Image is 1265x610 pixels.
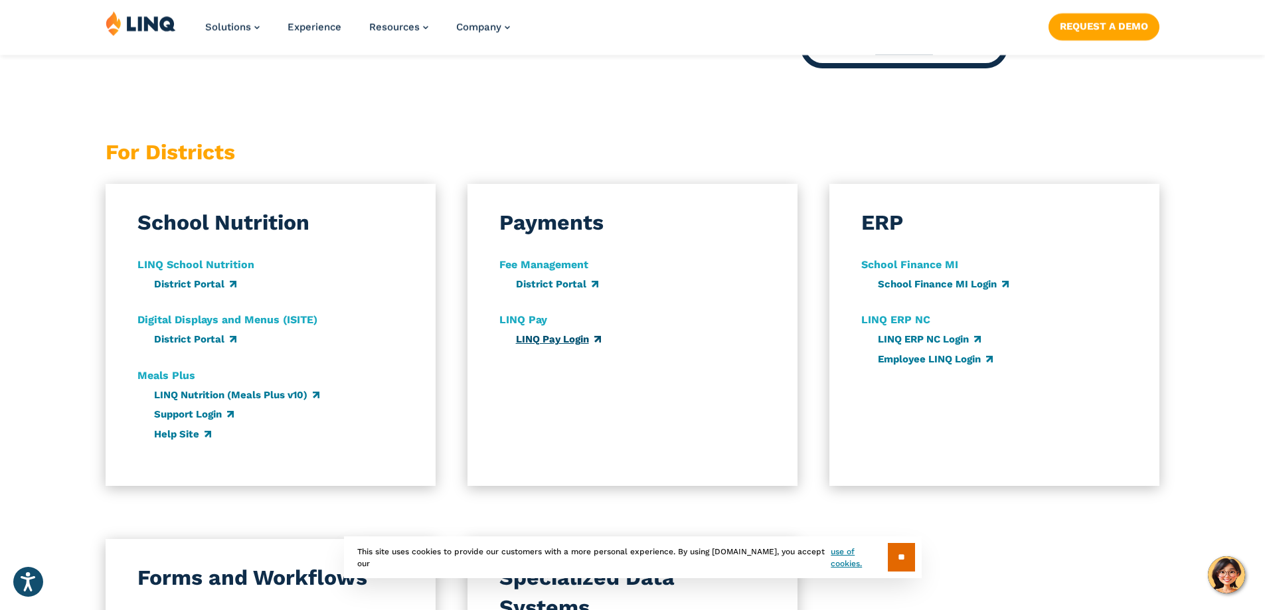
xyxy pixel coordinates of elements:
[205,21,260,33] a: Solutions
[205,21,251,33] span: Solutions
[154,428,211,440] a: Help Site
[831,546,887,570] a: use of cookies.
[288,21,341,33] a: Experience
[499,313,547,326] strong: LINQ Pay
[137,208,309,238] h3: School Nutrition
[1049,11,1159,40] nav: Button Navigation
[516,278,598,290] a: District Portal
[137,258,254,271] strong: LINQ School Nutrition
[878,278,1009,290] a: School Finance MI Login
[878,333,981,345] a: LINQ ERP NC Login
[205,11,510,54] nav: Primary Navigation
[106,137,436,167] h3: For Districts
[1208,556,1245,593] button: Hello, have a question? Let’s chat.
[878,353,993,365] a: Employee LINQ Login
[369,21,428,33] a: Resources
[154,333,236,345] a: District Portal
[369,21,420,33] span: Resources
[106,11,176,36] img: LINQ | K‑12 Software
[344,536,922,578] div: This site uses cookies to provide our customers with a more personal experience. By using [DOMAIN...
[154,408,234,420] a: Support Login
[137,369,195,382] strong: Meals Plus
[456,21,510,33] a: Company
[137,313,317,326] strong: Digital Displays and Menus (ISITE)
[516,333,601,345] a: LINQ Pay Login
[456,21,501,33] span: Company
[1049,13,1159,40] a: Request a Demo
[499,258,588,271] strong: Fee Management
[154,389,319,401] a: LINQ Nutrition (Meals Plus v10)
[861,208,903,238] h3: ERP
[861,313,930,326] strong: LINQ ERP NC
[154,278,236,290] a: District Portal
[499,208,604,238] h3: Payments
[861,258,958,271] strong: School Finance MI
